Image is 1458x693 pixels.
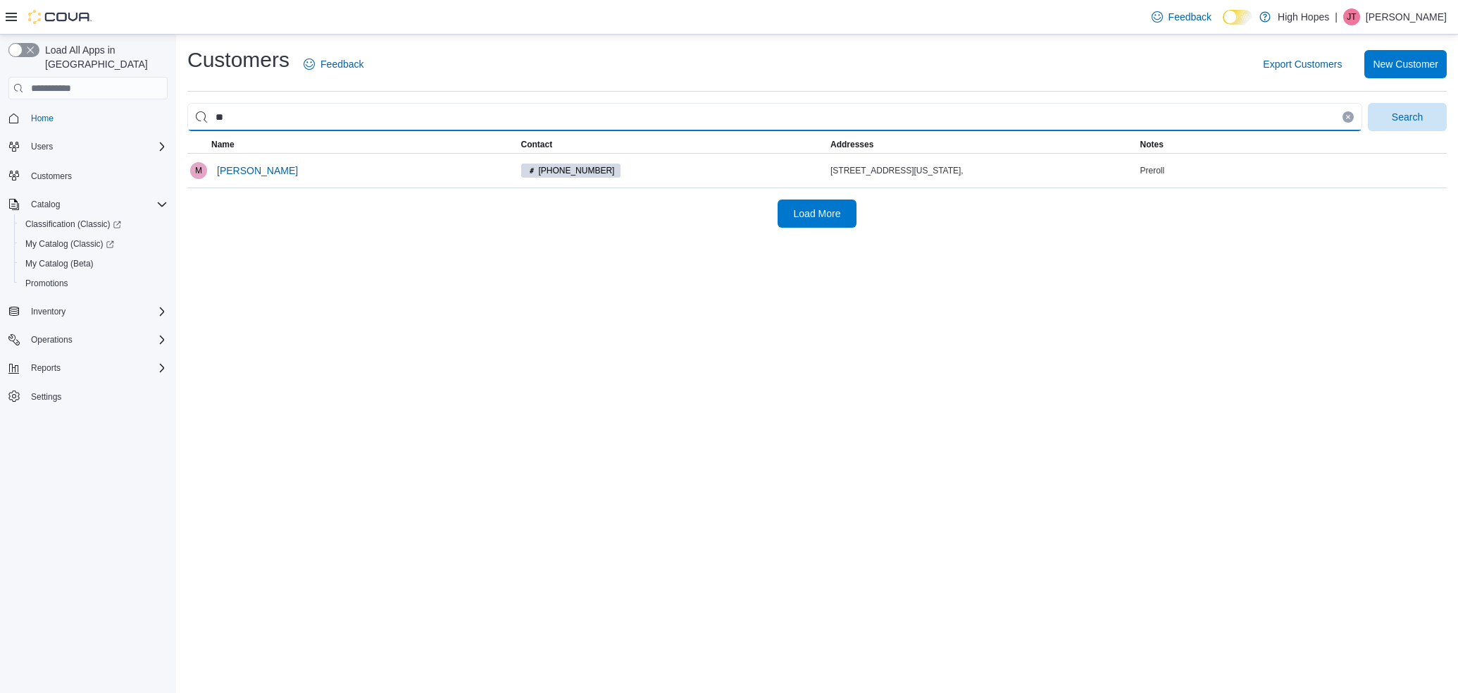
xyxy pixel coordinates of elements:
[25,110,59,127] a: Home
[1364,50,1447,78] button: New Customer
[211,139,235,150] span: Name
[25,166,168,184] span: Customers
[1223,10,1252,25] input: Dark Mode
[14,254,173,274] button: My Catalog (Beta)
[31,334,73,345] span: Operations
[1169,10,1211,24] span: Feedback
[14,214,173,234] a: Classification (Classic)
[190,162,207,179] div: Mary
[1342,111,1354,123] button: Clear input
[25,219,121,230] span: Classification (Classic)
[3,165,173,185] button: Customers
[1140,165,1165,176] span: Preroll
[25,196,168,213] span: Catalog
[830,165,1135,176] div: [STREET_ADDRESS][US_STATE],
[1343,8,1360,25] div: Jason Truong
[1347,8,1356,25] span: JT
[25,303,168,320] span: Inventory
[20,235,120,252] a: My Catalog (Classic)
[39,43,168,71] span: Load All Apps in [GEOGRAPHIC_DATA]
[31,199,60,210] span: Catalog
[31,113,54,124] span: Home
[25,331,168,348] span: Operations
[25,278,68,289] span: Promotions
[1263,57,1342,71] span: Export Customers
[195,162,202,179] span: M
[25,388,67,405] a: Settings
[3,108,173,128] button: Home
[1368,103,1447,131] button: Search
[25,331,78,348] button: Operations
[31,141,53,152] span: Users
[20,275,168,292] span: Promotions
[8,102,168,443] nav: Complex example
[521,164,621,178] span: (662) 231-4338
[1140,139,1164,150] span: Notes
[1366,8,1447,25] p: [PERSON_NAME]
[20,216,127,233] a: Classification (Classic)
[1146,3,1217,31] a: Feedback
[25,360,168,376] span: Reports
[25,138,58,155] button: Users
[217,164,298,178] span: [PERSON_NAME]
[20,255,99,272] a: My Catalog (Beta)
[3,302,173,321] button: Inventory
[830,139,873,150] span: Addresses
[778,200,856,228] button: Load More
[3,195,173,214] button: Catalog
[25,258,94,269] span: My Catalog (Beta)
[25,196,66,213] button: Catalog
[25,360,66,376] button: Reports
[3,137,173,157] button: Users
[1257,50,1347,78] button: Export Customers
[320,57,363,71] span: Feedback
[298,50,369,78] a: Feedback
[539,164,615,177] span: [PHONE_NUMBER]
[794,207,841,221] span: Load More
[3,330,173,350] button: Operations
[3,358,173,378] button: Reports
[187,46,289,74] h1: Customers
[20,275,74,292] a: Promotions
[1335,8,1338,25] p: |
[25,303,71,320] button: Inventory
[31,171,72,182] span: Customers
[20,235,168,252] span: My Catalog (Classic)
[25,388,168,405] span: Settings
[25,238,114,250] span: My Catalog (Classic)
[25,168,77,185] a: Customers
[20,216,168,233] span: Classification (Classic)
[14,234,173,254] a: My Catalog (Classic)
[14,274,173,293] button: Promotions
[31,306,66,317] span: Inventory
[25,138,168,155] span: Users
[28,10,92,24] img: Cova
[25,109,168,127] span: Home
[31,362,61,374] span: Reports
[521,139,553,150] span: Contact
[211,157,304,185] button: [PERSON_NAME]
[31,391,61,403] span: Settings
[20,255,168,272] span: My Catalog (Beta)
[1373,57,1438,71] span: New Customer
[1392,110,1423,124] span: Search
[3,386,173,407] button: Settings
[1278,8,1329,25] p: High Hopes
